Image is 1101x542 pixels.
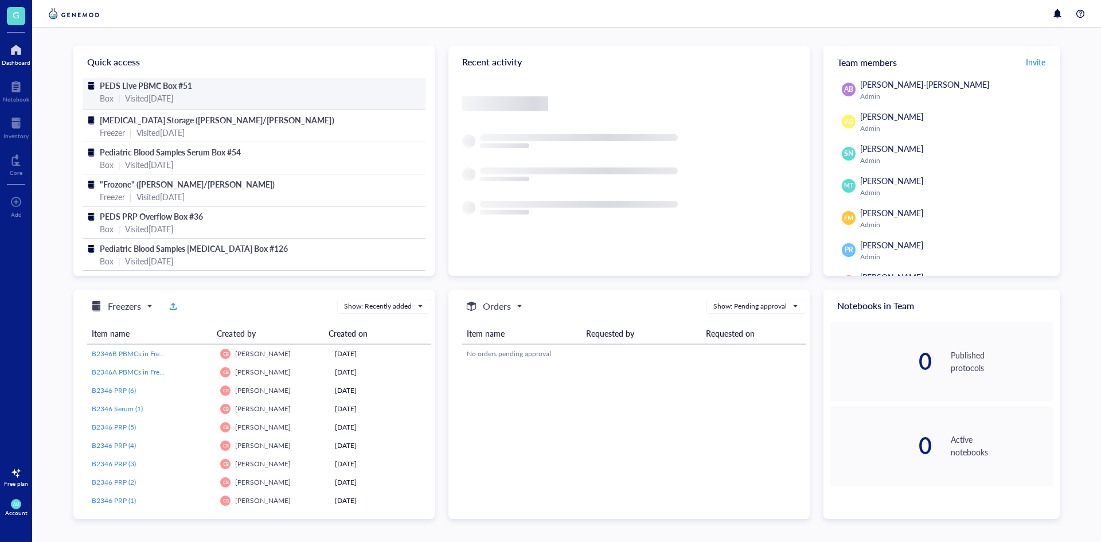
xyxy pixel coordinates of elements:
[212,323,324,344] th: Created by
[92,422,211,432] a: B2346 PRP (5)
[860,156,1048,165] div: Admin
[130,126,132,139] div: |
[235,440,291,450] span: [PERSON_NAME]
[10,169,22,176] div: Core
[125,158,173,171] div: Visited [DATE]
[92,349,211,359] a: B2346B PBMCs in Freezing Media
[235,422,291,432] span: [PERSON_NAME]
[713,301,787,311] div: Show: Pending approval
[844,181,853,190] span: MT
[860,124,1048,133] div: Admin
[335,404,427,414] div: [DATE]
[830,434,932,457] div: 0
[335,422,427,432] div: [DATE]
[2,59,30,66] div: Dashboard
[92,459,136,469] span: B2346 PRP (3)
[235,404,291,414] span: [PERSON_NAME]
[2,41,30,66] a: Dashboard
[335,367,427,377] div: [DATE]
[235,349,291,358] span: [PERSON_NAME]
[844,213,853,223] span: EM
[3,114,29,139] a: Inventory
[823,46,1060,78] div: Team members
[344,301,412,311] div: Show: Recently added
[100,126,125,139] div: Freezer
[335,477,427,488] div: [DATE]
[222,351,228,356] span: CB
[581,323,701,344] th: Requested by
[92,477,136,487] span: B2346 PRP (2)
[92,496,136,505] span: B2346 PRP (1)
[92,477,211,488] a: B2346 PRP (2)
[448,46,810,78] div: Recent activity
[222,443,228,448] span: CB
[11,211,22,218] div: Add
[130,190,132,203] div: |
[92,404,143,414] span: B2346 Serum (1)
[701,323,806,344] th: Requested on
[100,178,275,190] span: "Frozone" ([PERSON_NAME]/[PERSON_NAME])
[92,422,136,432] span: B2346 PRP (5)
[92,367,196,377] span: B2346A PBMCs in Freezing Media
[46,7,102,21] img: genemod-logo
[860,79,989,90] span: [PERSON_NAME]-[PERSON_NAME]
[92,459,211,469] a: B2346 PRP (3)
[860,92,1048,101] div: Admin
[844,84,853,95] span: AB
[92,349,196,358] span: B2346B PBMCs in Freezing Media
[5,509,28,516] div: Account
[844,149,853,159] span: SN
[1025,53,1046,71] button: Invite
[100,80,192,91] span: PEDS Live PBMC Box #51
[125,255,173,267] div: Visited [DATE]
[235,367,291,377] span: [PERSON_NAME]
[235,385,291,395] span: [PERSON_NAME]
[324,323,422,344] th: Created on
[1026,56,1045,68] span: Invite
[235,496,291,505] span: [PERSON_NAME]
[3,96,29,103] div: Notebook
[4,480,28,487] div: Free plan
[823,290,1060,322] div: Notebooks in Team
[100,190,125,203] div: Freezer
[3,132,29,139] div: Inventory
[118,158,120,171] div: |
[100,92,114,104] div: Box
[92,404,211,414] a: B2346 Serum (1)
[951,433,1053,458] div: Active notebooks
[235,459,291,469] span: [PERSON_NAME]
[335,385,427,396] div: [DATE]
[87,323,212,344] th: Item name
[830,350,932,373] div: 0
[235,477,291,487] span: [PERSON_NAME]
[92,440,211,451] a: B2346 PRP (4)
[92,367,211,377] a: B2346A PBMCs in Freezing Media
[125,92,173,104] div: Visited [DATE]
[467,349,802,359] div: No orders pending approval
[92,385,211,396] a: B2346 PRP (6)
[100,114,334,126] span: [MEDICAL_DATA] Storage ([PERSON_NAME]/[PERSON_NAME])
[844,117,853,127] span: AG
[13,7,19,22] span: G
[860,111,923,122] span: [PERSON_NAME]
[73,46,435,78] div: Quick access
[92,440,136,450] span: B2346 PRP (4)
[118,255,120,267] div: |
[860,143,923,154] span: [PERSON_NAME]
[860,252,1048,262] div: Admin
[222,498,228,503] span: CB
[92,496,211,506] a: B2346 PRP (1)
[860,220,1048,229] div: Admin
[335,496,427,506] div: [DATE]
[13,502,19,507] span: AU
[335,349,427,359] div: [DATE]
[3,77,29,103] a: Notebook
[108,299,141,313] h5: Freezers
[100,243,288,254] span: Pediatric Blood Samples [MEDICAL_DATA] Box #126
[222,388,228,393] span: CB
[462,323,581,344] th: Item name
[222,406,228,411] span: CB
[483,299,511,313] h5: Orders
[951,349,1053,374] div: Published protocols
